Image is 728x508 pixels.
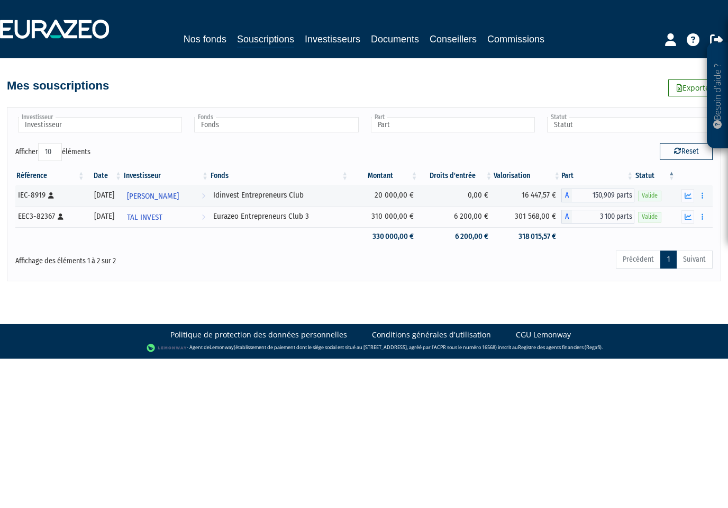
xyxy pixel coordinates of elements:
[202,208,205,227] i: Voir l'investisseur
[516,329,571,340] a: CGU Lemonway
[89,211,119,222] div: [DATE]
[561,210,572,224] span: A
[202,186,205,206] i: Voir l'investisseur
[561,189,634,202] div: A - Idinvest Entrepreneurs Club
[89,190,119,201] div: [DATE]
[494,185,562,206] td: 16 447,57 €
[712,48,724,144] p: Besoin d'aide ?
[123,206,210,227] a: TAL INVEST
[419,206,494,227] td: 6 200,00 €
[561,167,634,185] th: Part: activer pour trier la colonne par ordre croissant
[634,167,676,185] th: Statut : activer pour trier la colonne par ordre d&eacute;croissant
[660,143,713,160] button: Reset
[371,32,419,47] a: Documents
[213,190,345,201] div: Idinvest Entrepreneurs Club
[213,211,345,222] div: Eurazeo Entrepreneurs Club 3
[561,189,572,202] span: A
[638,191,661,201] span: Valide
[660,251,677,269] a: 1
[349,185,418,206] td: 20 000,00 €
[494,206,562,227] td: 301 568,00 €
[349,227,418,246] td: 330 000,00 €
[372,329,491,340] a: Conditions générales d'utilisation
[123,167,210,185] th: Investisseur: activer pour trier la colonne par ordre croissant
[127,186,179,206] span: [PERSON_NAME]
[494,167,562,185] th: Valorisation: activer pour trier la colonne par ordre croissant
[419,185,494,206] td: 0,00 €
[349,206,418,227] td: 310 000,00 €
[210,344,234,351] a: Lemonway
[170,329,347,340] a: Politique de protection des données personnelles
[419,227,494,246] td: 6 200,00 €
[349,167,418,185] th: Montant: activer pour trier la colonne par ordre croissant
[638,212,661,222] span: Valide
[518,344,602,351] a: Registre des agents financiers (Regafi)
[572,189,634,202] span: 150,909 parts
[430,32,477,47] a: Conseillers
[123,185,210,206] a: [PERSON_NAME]
[11,343,717,353] div: - Agent de (établissement de paiement dont le siège social est situé au [STREET_ADDRESS], agréé p...
[419,167,494,185] th: Droits d'entrée: activer pour trier la colonne par ordre croissant
[668,79,721,96] a: Exporter
[494,227,562,246] td: 318 015,57 €
[86,167,123,185] th: Date: activer pour trier la colonne par ordre croissant
[18,190,82,201] div: IEC-8919
[15,167,86,185] th: Référence : activer pour trier la colonne par ordre croissant
[184,32,226,47] a: Nos fonds
[7,79,109,92] h4: Mes souscriptions
[487,32,544,47] a: Commissions
[15,249,297,266] div: Affichage des éléments 1 à 2 sur 2
[147,343,187,353] img: logo-lemonway.png
[127,208,162,227] span: TAL INVEST
[237,32,294,48] a: Souscriptions
[572,210,634,224] span: 3 100 parts
[305,32,360,47] a: Investisseurs
[58,213,63,220] i: [Français] Personne physique
[15,143,90,161] label: Afficher éléments
[561,210,634,224] div: A - Eurazeo Entrepreneurs Club 3
[38,143,62,161] select: Afficheréléments
[48,192,54,199] i: [Français] Personne physique
[210,167,349,185] th: Fonds: activer pour trier la colonne par ordre croissant
[18,211,82,222] div: EEC3-82367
